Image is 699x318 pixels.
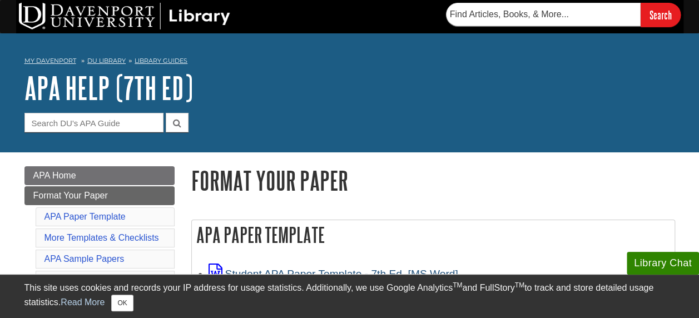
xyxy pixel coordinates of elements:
[24,166,175,185] a: APA Home
[24,71,193,105] a: APA Help (7th Ed)
[33,171,76,180] span: APA Home
[61,297,105,307] a: Read More
[191,166,675,195] h1: Format Your Paper
[87,57,126,64] a: DU Library
[135,57,187,64] a: Library Guides
[33,191,108,200] span: Format Your Paper
[24,281,675,311] div: This site uses cookies and records your IP address for usage statistics. Additionally, we use Goo...
[192,220,675,250] h2: APA Paper Template
[19,3,230,29] img: DU Library
[627,252,699,275] button: Library Chat
[515,281,524,289] sup: TM
[24,113,163,132] input: Search DU's APA Guide
[209,268,458,280] a: Link opens in new window
[44,233,159,242] a: More Templates & Checklists
[641,3,681,27] input: Search
[44,254,125,264] a: APA Sample Papers
[24,56,76,66] a: My Davenport
[24,53,675,71] nav: breadcrumb
[44,212,126,221] a: APA Paper Template
[453,281,462,289] sup: TM
[446,3,681,27] form: Searches DU Library's articles, books, and more
[446,3,641,26] input: Find Articles, Books, & More...
[24,186,175,205] a: Format Your Paper
[111,295,133,311] button: Close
